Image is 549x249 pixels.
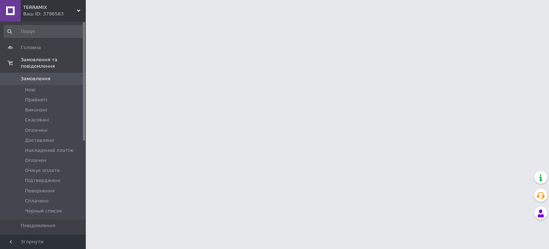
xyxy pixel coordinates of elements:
span: Виконані [25,107,47,113]
span: Нові [25,87,35,93]
span: Повідомлення [21,222,55,229]
span: Замовлення та повідомлення [21,57,86,70]
span: Повернення [25,188,55,194]
span: Підтверджено [25,177,60,184]
span: TERRAMIX [23,4,77,11]
span: Черный список [25,208,62,214]
div: Ваш ID: 3796583 [23,11,86,17]
span: Прийняті [25,97,47,103]
span: Накладений платіж [25,147,74,154]
input: Пошук [4,25,84,38]
span: Скасовані [25,117,49,123]
span: Доставлено [25,137,54,144]
span: Оплачені [25,127,48,134]
span: Головна [21,44,41,51]
span: Оплачен [25,157,46,164]
span: Замовлення [21,76,50,82]
span: Сплачено [25,198,49,204]
span: Очікує оплати [25,167,60,174]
